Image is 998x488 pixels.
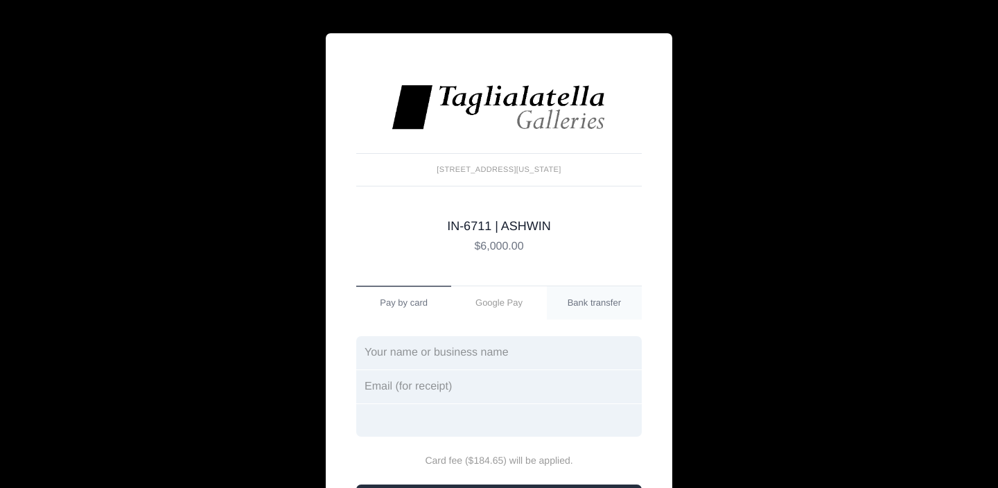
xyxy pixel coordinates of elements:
p: IN-6711 | ASHWIN [356,217,642,236]
input: Your name or business name [356,336,642,369]
img: images%2Flogos%2FNHEjR4F79tOipA5cvDi8LzgAg5H3-logo.jpg [390,83,608,131]
input: Email (for receipt) [356,370,642,403]
a: Bank transfer [547,286,642,320]
iframe: Secure card payment input frame [365,414,633,427]
a: Google Pay [451,286,546,320]
small: [STREET_ADDRESS][US_STATE] [356,153,642,186]
small: Card fee ($184.65) will be applied. [356,453,642,468]
p: $6,000.00 [356,238,642,255]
